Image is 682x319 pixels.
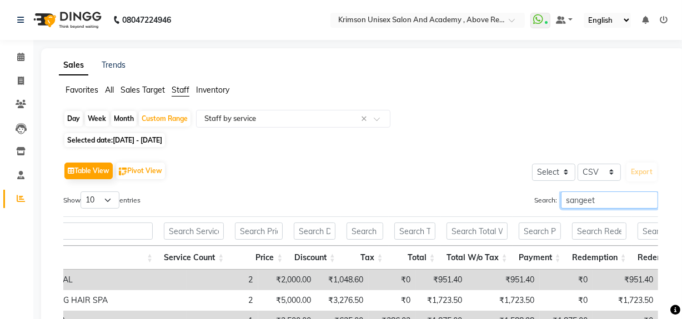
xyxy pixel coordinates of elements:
td: ₹951.40 [468,270,540,290]
th: Price: activate to sort column ascending [229,246,288,270]
label: Search: [534,191,658,209]
input: Search Tax [347,222,383,240]
th: Tax: activate to sort column ascending [341,246,389,270]
th: Discount: activate to sort column ascending [288,246,341,270]
th: Total: activate to sort column ascending [389,246,441,270]
button: Export [626,163,657,181]
span: Inventory [196,85,229,95]
span: Clear all [361,113,370,125]
td: ₹951.40 [416,270,468,290]
td: ₹951.40 [593,270,659,290]
input: Search Payment [519,222,561,240]
td: 2 [187,290,258,311]
div: Day [64,111,83,126]
a: Trends [102,60,126,70]
span: Staff [172,85,189,95]
td: ₹0 [540,270,593,290]
td: ₹5,000.00 [258,290,317,311]
input: Search Discount [294,222,335,240]
div: Custom Range [139,111,190,126]
td: ₹1,723.50 [468,290,540,311]
a: Sales [59,55,88,75]
input: Search Total [394,222,435,240]
img: pivot.png [119,168,127,176]
td: ₹3,276.50 [317,290,369,311]
td: ₹1,048.60 [317,270,369,290]
input: Search Total W/o Tax [447,222,508,240]
td: ₹0 [369,270,416,290]
label: Show entries [63,191,141,209]
td: ₹0 [540,290,593,311]
td: ₹1,723.50 [593,290,659,311]
td: 2 [187,270,258,290]
button: Table View [64,163,113,179]
th: Service Count: activate to sort column ascending [158,246,229,270]
button: Pivot View [116,163,165,179]
th: Total W/o Tax: activate to sort column ascending [441,246,513,270]
b: 08047224946 [122,4,171,36]
td: ₹1,723.50 [416,290,468,311]
span: Selected date: [64,133,165,147]
div: Week [85,111,109,126]
span: All [105,85,114,95]
input: Search: [561,191,658,209]
th: Payment: activate to sort column ascending [513,246,566,270]
input: Search Redemption [572,222,626,240]
input: Search Price [235,222,283,240]
img: logo [28,4,104,36]
span: Sales Target [121,85,165,95]
select: Showentries [81,191,119,209]
span: Favorites [66,85,98,95]
td: ₹0 [369,290,416,311]
span: [DATE] - [DATE] [113,136,162,144]
th: Redemption: activate to sort column ascending [566,246,632,270]
div: Month [111,111,137,126]
td: ₹2,000.00 [258,270,317,290]
input: Search Service Count [164,222,224,240]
